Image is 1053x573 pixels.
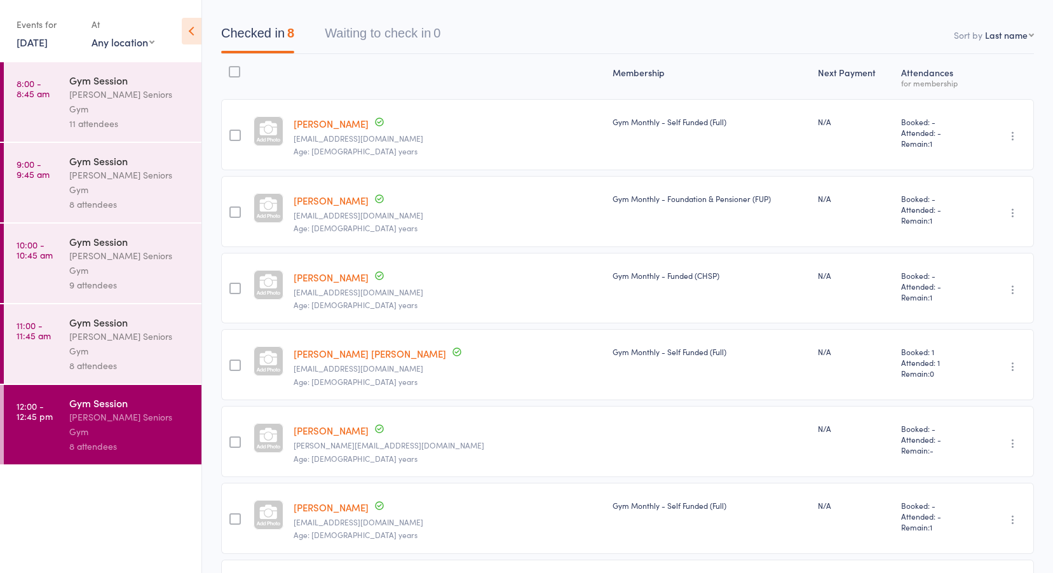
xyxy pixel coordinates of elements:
[901,215,972,226] span: Remain:
[901,434,972,445] span: Attended: -
[901,127,972,138] span: Attended: -
[69,315,191,329] div: Gym Session
[818,500,891,511] div: N/A
[287,26,294,40] div: 8
[17,35,48,49] a: [DATE]
[69,87,191,116] div: [PERSON_NAME] Seniors Gym
[69,329,191,358] div: [PERSON_NAME] Seniors Gym
[294,347,446,360] a: [PERSON_NAME] [PERSON_NAME]
[901,281,972,292] span: Attended: -
[69,278,191,292] div: 9 attendees
[294,501,369,514] a: [PERSON_NAME]
[221,20,294,53] button: Checked in8
[4,224,201,303] a: 10:00 -10:45 amGym Session[PERSON_NAME] Seniors Gym9 attendees
[901,138,972,149] span: Remain:
[294,134,602,143] small: maxinebrodie1@bigpond.com
[294,271,369,284] a: [PERSON_NAME]
[4,385,201,464] a: 12:00 -12:45 pmGym Session[PERSON_NAME] Seniors Gym8 attendees
[4,304,201,384] a: 11:00 -11:45 amGym Session[PERSON_NAME] Seniors Gym8 attendees
[4,143,201,222] a: 9:00 -9:45 amGym Session[PERSON_NAME] Seniors Gym8 attendees
[294,376,418,387] span: Age: [DEMOGRAPHIC_DATA] years
[930,445,934,455] span: -
[294,529,418,540] span: Age: [DEMOGRAPHIC_DATA] years
[69,234,191,248] div: Gym Session
[901,193,972,204] span: Booked: -
[69,197,191,212] div: 8 attendees
[294,518,602,527] small: leeson46@bigpond.net.au
[901,357,972,368] span: Attended: 1
[613,500,808,511] div: Gym Monthly - Self Funded (Full)
[901,270,972,281] span: Booked: -
[901,346,972,357] span: Booked: 1
[294,288,602,297] small: carolgladchild@hotmail.com
[69,116,191,131] div: 11 attendees
[901,423,972,434] span: Booked: -
[294,441,602,450] small: kingham-SGLeichhardt@outlook.com
[613,193,808,204] div: Gym Monthly - Foundation & Pensioner (FUP)
[901,445,972,455] span: Remain:
[901,292,972,302] span: Remain:
[69,396,191,410] div: Gym Session
[294,424,369,437] a: [PERSON_NAME]
[818,346,891,357] div: N/A
[294,222,418,233] span: Age: [DEMOGRAPHIC_DATA] years
[4,62,201,142] a: 8:00 -8:45 amGym Session[PERSON_NAME] Seniors Gym11 attendees
[17,239,53,260] time: 10:00 - 10:45 am
[17,159,50,179] time: 9:00 - 9:45 am
[930,215,932,226] span: 1
[930,292,932,302] span: 1
[294,364,602,373] small: hkpathome@gmail.com
[613,270,808,281] div: Gym Monthly - Funded (CHSP)
[613,116,808,127] div: Gym Monthly - Self Funded (Full)
[930,522,932,532] span: 1
[294,145,418,156] span: Age: [DEMOGRAPHIC_DATA] years
[294,117,369,130] a: [PERSON_NAME]
[901,116,972,127] span: Booked: -
[17,14,79,35] div: Events for
[930,138,932,149] span: 1
[69,73,191,87] div: Gym Session
[69,358,191,373] div: 8 attendees
[294,453,418,464] span: Age: [DEMOGRAPHIC_DATA] years
[818,270,891,281] div: N/A
[17,320,51,340] time: 11:00 - 11:45 am
[325,20,440,53] button: Waiting to check in0
[69,248,191,278] div: [PERSON_NAME] Seniors Gym
[294,194,369,207] a: [PERSON_NAME]
[901,511,972,522] span: Attended: -
[930,368,934,379] span: 0
[818,193,891,204] div: N/A
[69,439,191,454] div: 8 attendees
[608,60,813,93] div: Membership
[294,299,418,310] span: Age: [DEMOGRAPHIC_DATA] years
[92,14,154,35] div: At
[613,346,808,357] div: Gym Monthly - Self Funded (Full)
[901,522,972,532] span: Remain:
[901,204,972,215] span: Attended: -
[294,211,602,220] small: maread2@bigpond.com
[69,410,191,439] div: [PERSON_NAME] Seniors Gym
[985,29,1028,41] div: Last name
[954,29,982,41] label: Sort by
[901,79,972,87] div: for membership
[818,116,891,127] div: N/A
[69,168,191,197] div: [PERSON_NAME] Seniors Gym
[901,500,972,511] span: Booked: -
[896,60,977,93] div: Atten­dances
[901,368,972,379] span: Remain:
[813,60,896,93] div: Next Payment
[17,401,53,421] time: 12:00 - 12:45 pm
[433,26,440,40] div: 0
[818,423,891,434] div: N/A
[17,78,50,98] time: 8:00 - 8:45 am
[92,35,154,49] div: Any location
[69,154,191,168] div: Gym Session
